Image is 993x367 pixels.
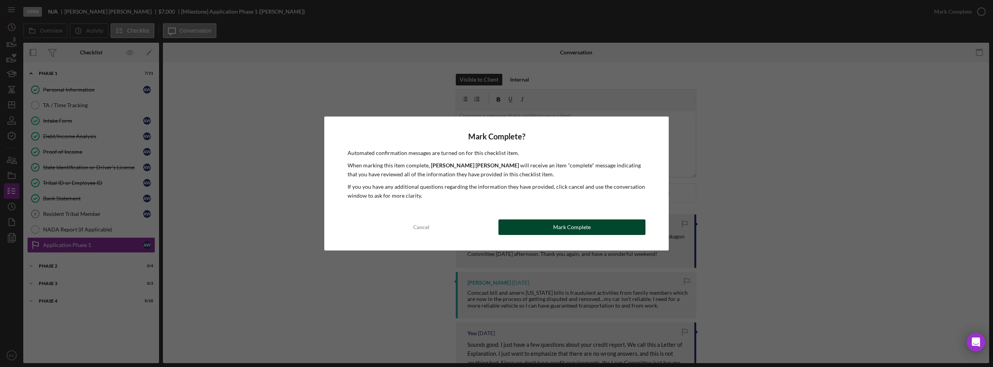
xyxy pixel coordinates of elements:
div: Cancel [413,219,429,235]
div: Mark Complete [553,219,591,235]
p: When marking this item complete, will receive an item "complete" message indicating that you have... [348,161,645,179]
button: Mark Complete [498,219,645,235]
h4: Mark Complete? [348,132,645,141]
div: Open Intercom Messenger [967,333,985,351]
p: Automated confirmation messages are turned on for this checklist item. [348,149,645,157]
button: Cancel [348,219,495,235]
p: If you you have any additional questions regarding the information they have provided, click canc... [348,183,645,200]
b: [PERSON_NAME] [PERSON_NAME] [431,162,519,169]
